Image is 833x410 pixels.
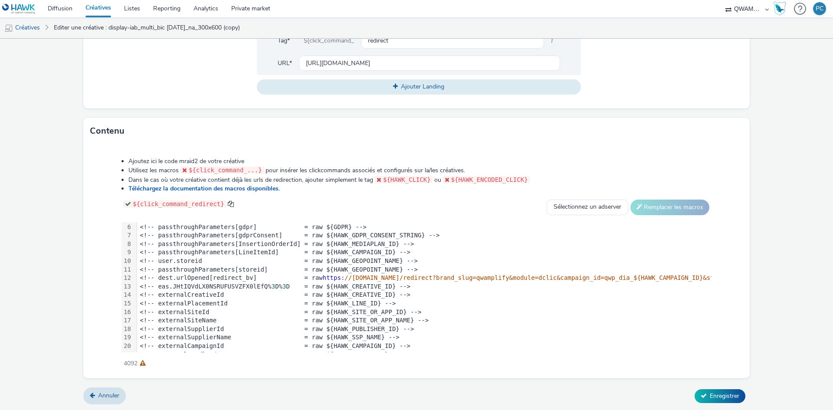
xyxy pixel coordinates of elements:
span: Annuler [98,391,119,400]
button: Enregistrer [695,389,745,403]
img: Hawk Academy [773,2,786,16]
div: 20 [121,342,132,351]
a: Hawk Academy [773,2,790,16]
input: url... [299,56,560,71]
img: undefined Logo [2,3,36,14]
a: Editer une créative : display-iab_multi_bic [DATE]_na_300x600 (copy) [49,17,244,38]
div: PC [816,2,823,15]
span: 3 [282,283,286,290]
div: 7 [121,231,132,240]
div: 12 [121,274,132,282]
div: 17 [121,316,132,325]
span: ${click_command_...} [189,167,262,174]
a: Annuler [83,387,126,404]
button: Ajouter Landing [257,79,581,94]
div: 15 [121,299,132,308]
span: copy to clipboard [228,201,234,207]
span: Ajouter Landing [401,82,444,91]
div: 13 [121,282,132,291]
div: 10 [121,257,132,266]
li: Ajoutez ici le code mraid2 de votre créative [128,157,712,166]
div: ${click_command_ [297,33,361,49]
span: 3 [272,283,275,290]
span: ${HAWK_CLICK} [383,176,431,183]
span: ${HAWK_ENCODED_CLICK} [451,176,528,183]
span: 4092 [124,359,138,368]
span: https [323,274,341,281]
div: 16 [121,308,132,317]
span: Enregistrer [710,392,739,400]
div: 9 [121,248,132,257]
div: 19 [121,333,132,342]
span: } [544,33,560,49]
li: Dans le cas où votre créative contient déjà les urls de redirection, ajouter simplement le tag ou [128,175,712,184]
div: 8 [121,240,132,249]
span: ${click_command_redirect} [133,200,224,207]
div: 21 [121,351,132,359]
div: 14 [121,291,132,299]
div: 6 [121,223,132,232]
li: Utilisez les macros pour insérer les clickcommands associés et configurés sur la/les créatives. [128,166,712,175]
div: Longueur maximale conseillée 3000 caractères. [140,359,146,368]
button: Remplacer les macros [630,200,709,215]
a: Téléchargez la documentation des macros disponibles. [128,184,283,193]
img: mobile [4,24,13,33]
div: 11 [121,266,132,274]
h3: Contenu [90,125,125,138]
div: 18 [121,325,132,334]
